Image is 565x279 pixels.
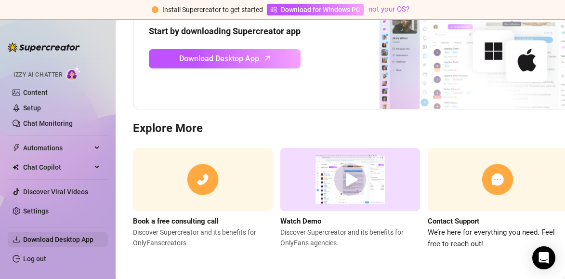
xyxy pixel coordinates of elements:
[179,53,259,65] span: Download Desktop App
[8,42,80,52] img: logo-BBDzfeDw.svg
[13,70,62,80] span: Izzy AI Chatter
[23,188,88,196] a: Discover Viral Videos
[23,207,49,215] a: Settings
[149,49,301,68] a: Download Desktop Apparrow-up
[23,255,46,263] a: Log out
[280,227,420,248] span: Discover Supercreator and its benefits for OnlyFans agencies.
[152,6,158,13] span: exclamation-circle
[267,4,364,15] a: Download for Windows PC
[280,217,321,226] strong: Watch Demo
[162,6,263,13] span: Install Supercreator to get started
[133,217,219,226] strong: Book a free consulting call
[280,148,420,211] img: supercreator demo
[133,227,273,248] span: Discover Supercreator and its benefits for OnlyFans creators
[280,148,420,250] a: Watch DemoDiscover Supercreator and its benefits for OnlyFans agencies.
[13,164,19,171] img: Chat Copilot
[66,66,81,80] img: AI Chatter
[281,4,360,15] span: Download for Windows PC
[23,89,48,96] a: Content
[23,104,41,112] a: Setup
[13,236,20,243] span: download
[532,246,555,269] div: Open Intercom Messenger
[133,148,273,211] img: consulting call
[368,5,409,13] a: not your OS?
[23,236,93,243] span: Download Desktop App
[13,144,20,152] span: thunderbolt
[270,6,277,13] span: windows
[23,140,92,156] span: Automations
[428,217,479,226] strong: Contact Support
[262,53,273,64] span: arrow-up
[23,120,73,127] a: Chat Monitoring
[133,148,273,250] a: Book a free consulting callDiscover Supercreator and its benefits for OnlyFanscreators
[149,26,301,36] strong: Start by downloading Supercreator app
[23,159,92,175] span: Chat Copilot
